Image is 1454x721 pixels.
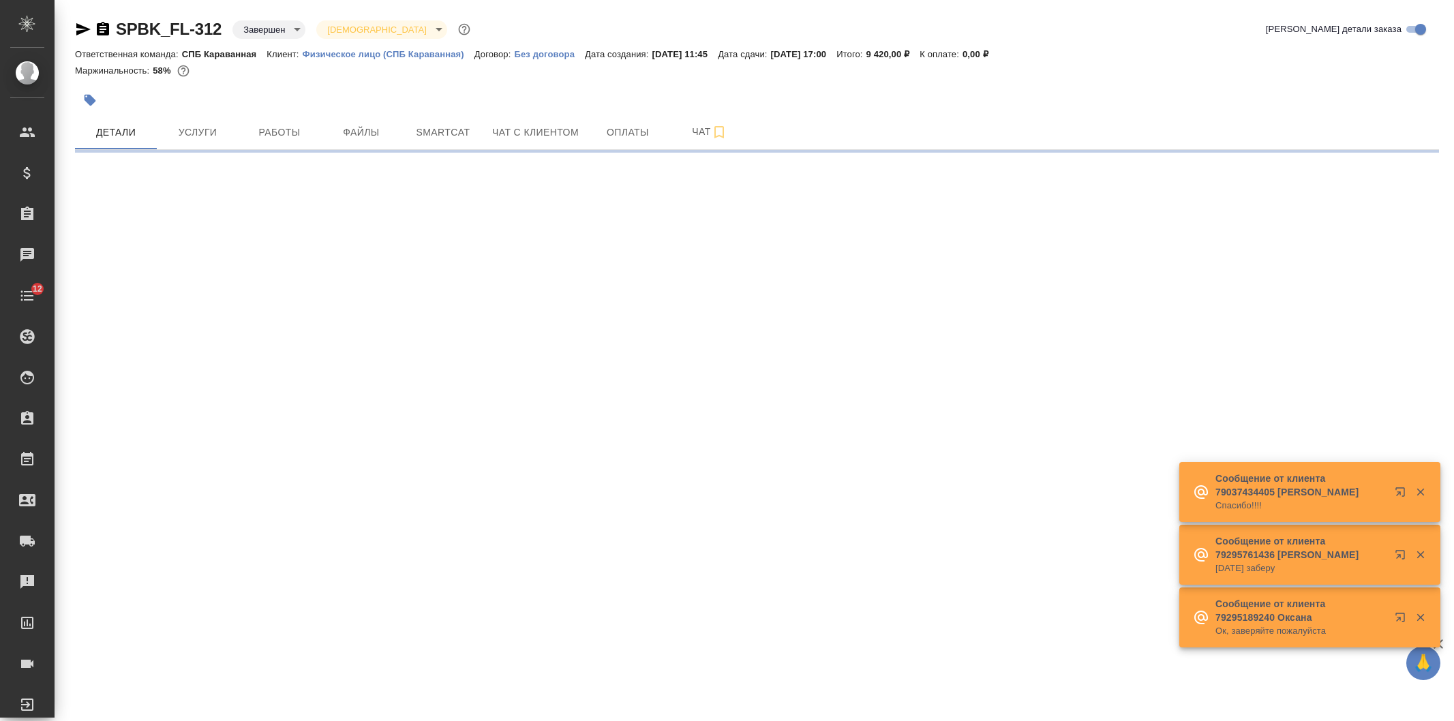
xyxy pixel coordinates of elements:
[595,124,661,141] span: Оплаты
[1406,549,1434,561] button: Закрыть
[1215,624,1386,638] p: Ок, заверяйте пожалуйста
[1387,604,1419,636] button: Открыть в новой вкладке
[165,124,230,141] span: Услуги
[303,49,474,59] p: Физическое лицо (СПБ Караванная)
[1215,562,1386,575] p: [DATE] заберу
[1387,478,1419,511] button: Открыть в новой вкладке
[239,24,289,35] button: Завершен
[116,20,222,38] a: SPBK_FL-312
[410,124,476,141] span: Smartcat
[95,21,111,37] button: Скопировать ссылку
[771,49,837,59] p: [DATE] 17:00
[153,65,174,76] p: 58%
[323,24,430,35] button: [DEMOGRAPHIC_DATA]
[677,123,742,140] span: Чат
[652,49,718,59] p: [DATE] 11:45
[175,62,192,80] button: 3287.47 RUB;
[75,21,91,37] button: Скопировать ссылку для ЯМессенджера
[182,49,267,59] p: СПБ Караванная
[329,124,394,141] span: Файлы
[1215,499,1386,512] p: Спасибо!!!!
[920,49,963,59] p: К оплате:
[3,279,51,313] a: 12
[1387,541,1419,574] button: Открыть в новой вкладке
[836,49,866,59] p: Итого:
[1215,472,1386,499] p: Сообщение от клиента 79037434405 [PERSON_NAME]
[303,48,474,59] a: Физическое лицо (СПБ Караванная)
[718,49,770,59] p: Дата сдачи:
[455,20,473,38] button: Доп статусы указывают на важность/срочность заказа
[267,49,302,59] p: Клиент:
[474,49,515,59] p: Договор:
[963,49,999,59] p: 0,00 ₽
[316,20,446,39] div: Завершен
[1215,534,1386,562] p: Сообщение от клиента 79295761436 [PERSON_NAME]
[514,49,585,59] p: Без договора
[1266,22,1402,36] span: [PERSON_NAME] детали заказа
[492,124,579,141] span: Чат с клиентом
[1406,486,1434,498] button: Закрыть
[75,49,182,59] p: Ответственная команда:
[75,65,153,76] p: Маржинальность:
[25,282,50,296] span: 12
[247,124,312,141] span: Работы
[1406,611,1434,624] button: Закрыть
[711,124,727,140] svg: Подписаться
[83,124,149,141] span: Детали
[866,49,920,59] p: 9 420,00 ₽
[514,48,585,59] a: Без договора
[585,49,652,59] p: Дата создания:
[75,85,105,115] button: Добавить тэг
[1215,597,1386,624] p: Сообщение от клиента 79295189240 Оксана
[232,20,305,39] div: Завершен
